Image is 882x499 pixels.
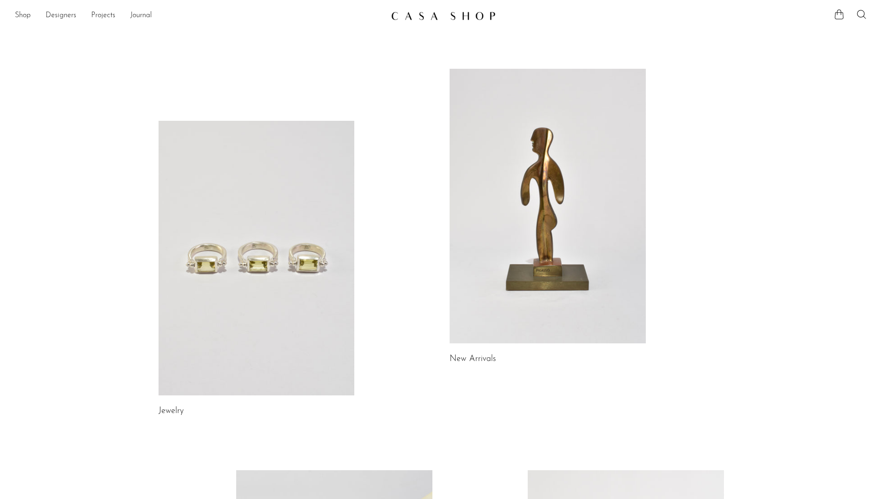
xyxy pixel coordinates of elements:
a: New Arrivals [450,355,496,363]
a: Journal [130,10,152,22]
a: Projects [91,10,115,22]
a: Shop [15,10,31,22]
ul: NEW HEADER MENU [15,8,384,24]
nav: Desktop navigation [15,8,384,24]
a: Jewelry [159,407,184,415]
a: Designers [46,10,76,22]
